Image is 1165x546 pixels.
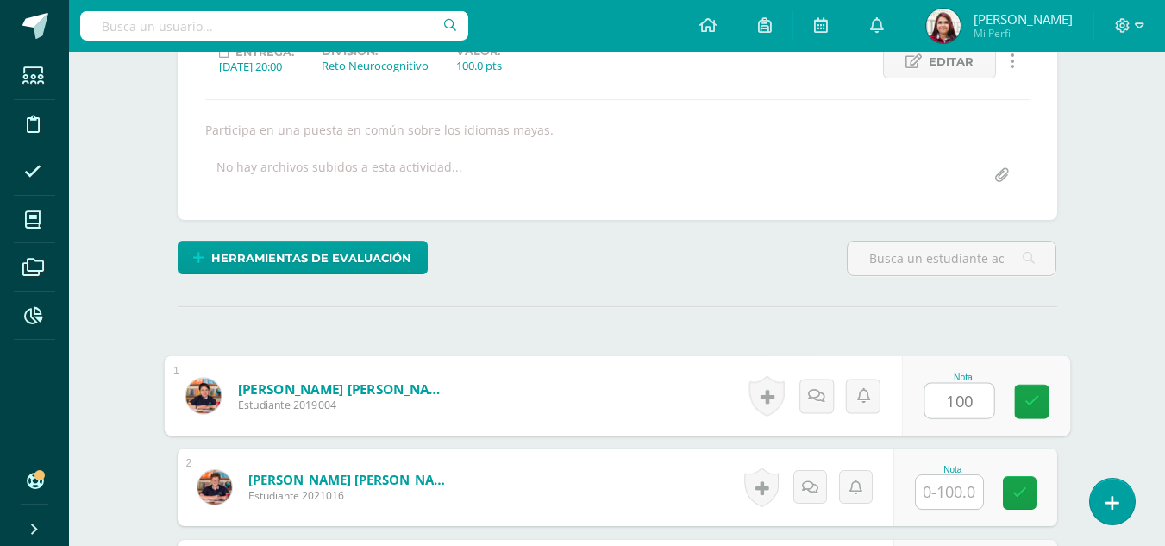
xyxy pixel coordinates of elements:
span: Entrega: [235,46,294,59]
a: Herramientas de evaluación [178,241,428,274]
div: Reto Neurocognitivo [322,58,429,73]
div: Participa en una puesta en común sobre los idiomas mayas. [198,122,1037,138]
img: a581191a426275e72d3a4ed0139e6ac6.png [185,378,221,413]
a: [PERSON_NAME] [PERSON_NAME] [237,380,450,398]
input: 0-100.0 [916,475,983,509]
img: 8a2d8b7078a2d6841caeaa0cd41511da.png [926,9,961,43]
div: No hay archivos subidos a esta actividad... [216,159,462,192]
div: [DATE] 20:00 [219,59,294,74]
span: Estudiante 2019004 [237,398,450,413]
div: Nota [915,465,991,474]
input: Busca un estudiante aquí... [848,242,1055,275]
img: b9c9176317ac63aa3de8b503664da585.png [197,470,232,505]
span: [PERSON_NAME] [974,10,1073,28]
input: 0-100.0 [924,384,993,418]
input: Busca un usuario... [80,11,468,41]
div: 100.0 pts [456,58,502,73]
div: Nota [924,373,1002,382]
span: Herramientas de evaluación [211,242,411,274]
span: Mi Perfil [974,26,1073,41]
a: [PERSON_NAME] [PERSON_NAME] [248,471,455,488]
span: Estudiante 2021016 [248,488,455,503]
span: Editar [929,46,974,78]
